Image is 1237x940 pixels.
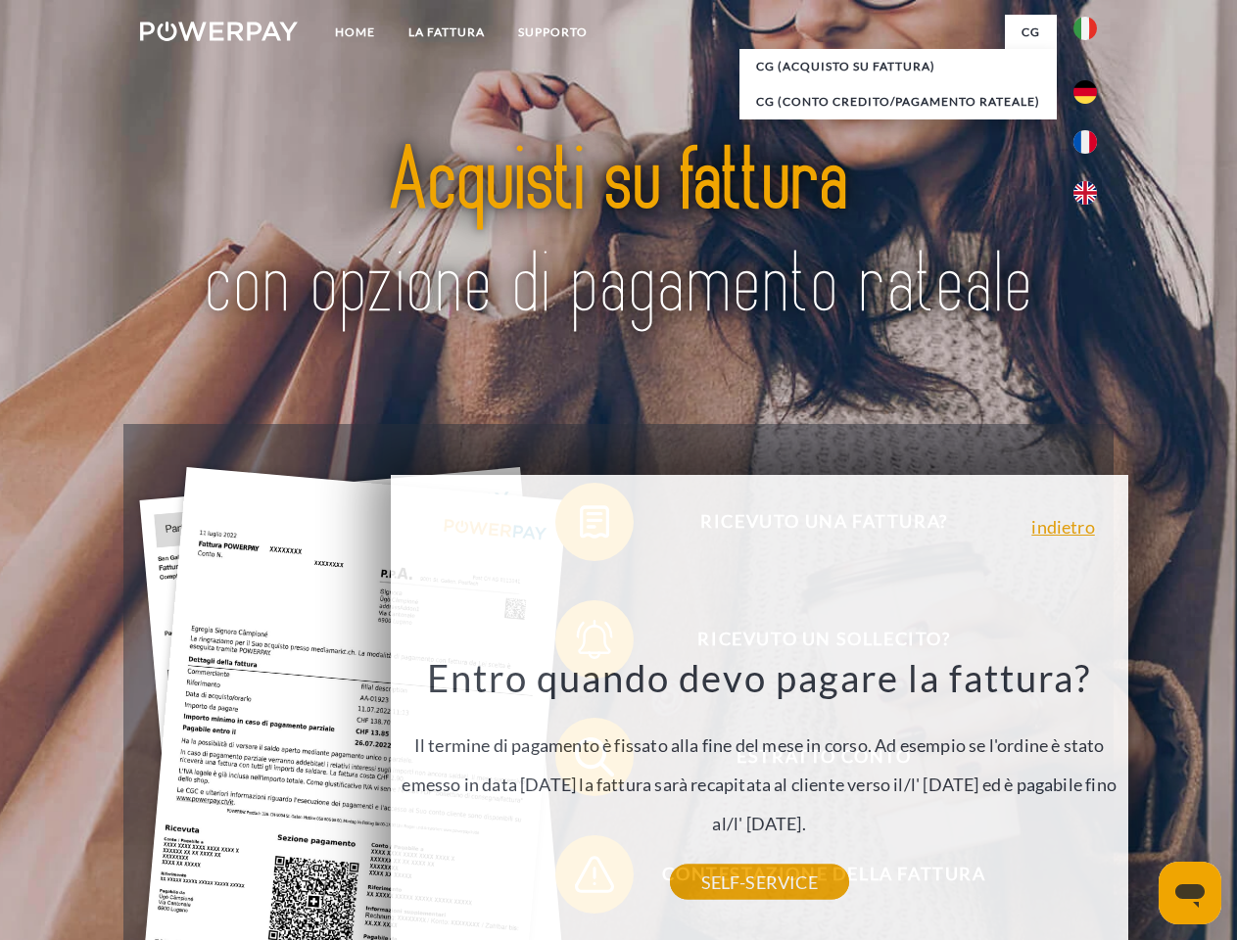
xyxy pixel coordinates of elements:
[670,865,849,900] a: SELF-SERVICE
[402,654,1117,882] div: Il termine di pagamento è fissato alla fine del mese in corso. Ad esempio se l'ordine è stato eme...
[739,84,1057,119] a: CG (Conto Credito/Pagamento rateale)
[1031,518,1094,536] a: indietro
[501,15,604,50] a: Supporto
[1159,862,1221,924] iframe: Pulsante per aprire la finestra di messaggistica
[187,94,1050,375] img: title-powerpay_it.svg
[1073,181,1097,205] img: en
[318,15,392,50] a: Home
[739,49,1057,84] a: CG (Acquisto su fattura)
[1005,15,1057,50] a: CG
[1073,80,1097,104] img: de
[402,654,1117,701] h3: Entro quando devo pagare la fattura?
[140,22,298,41] img: logo-powerpay-white.svg
[392,15,501,50] a: LA FATTURA
[1073,130,1097,154] img: fr
[1073,17,1097,40] img: it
